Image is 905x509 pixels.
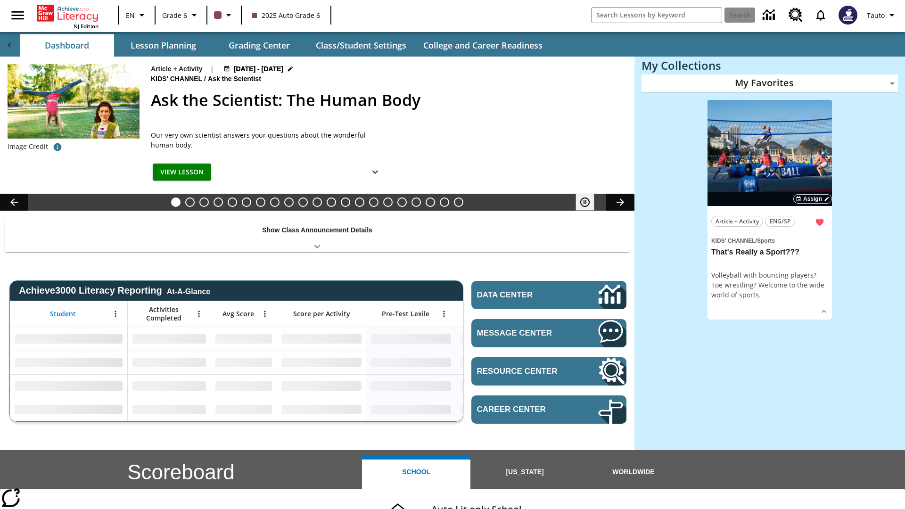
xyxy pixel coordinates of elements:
button: Lesson Planning [116,34,210,57]
button: School [362,456,470,489]
div: SubNavbar [19,34,551,57]
span: Kids' Channel [151,74,204,84]
img: Avatar [839,6,857,25]
span: Avg Score [222,310,254,318]
h3: My Collections [642,59,898,72]
input: search field [592,8,722,23]
button: Class/Student Settings [308,34,414,57]
button: Slide 4 Taking Movies to the X-Dimension [214,197,223,207]
span: Article + Activity [716,216,759,226]
div: At-A-Glance [167,286,210,296]
a: Message Center [471,319,626,347]
button: Slide 20 Point of View [440,197,449,207]
span: Score per Activity [293,310,350,318]
span: Grade 6 [162,10,187,20]
button: Open Menu [192,307,206,321]
button: Slide 14 Mixed Practice: Citing Evidence [355,197,364,207]
div: No Data, [456,327,545,351]
div: No Data, [211,374,277,398]
div: Pause [576,194,604,211]
h2: Ask the Scientist: The Human Body [151,88,623,112]
button: Open side menu [4,1,32,29]
button: Class color is dark brown. Change class color [210,7,238,24]
a: Resource Center, Will open in new tab [783,2,808,28]
button: Slide 15 Pre-release lesson [369,197,378,207]
button: Slide 8 Cars of the Future? [270,197,280,207]
img: Young girl doing a cartwheel [8,64,140,139]
div: No Data, [128,398,211,421]
a: Notifications [808,3,833,27]
button: Slide 12 Fashion Forward in Ancient Rome [327,197,336,207]
p: Article + Activity [151,64,203,74]
button: Photo credit: Kseniia Vorobeva/Shutterstock [48,139,67,156]
div: No Data, [456,398,545,421]
a: Career Center [471,395,626,424]
button: Language: EN, Select a language [122,7,152,24]
button: Open Menu [437,307,451,321]
button: Pause [576,194,594,211]
span: | [210,64,214,74]
button: Profile/Settings [863,7,901,24]
button: View Lesson [153,164,211,181]
button: Slide 13 The Invasion of the Free CD [341,197,350,207]
span: Achieve3000 Literacy Reporting [19,285,210,296]
button: Grading Center [212,34,306,57]
button: Slide 19 Remembering Justice O'Connor [426,197,435,207]
button: ENG/SP [765,216,795,227]
span: Message Center [477,328,570,338]
span: Career Center [477,405,570,414]
span: Sports [757,238,775,244]
div: Volleyball with bouncing players? Toe wrestling? Welcome to the wide world of sports. [711,270,828,300]
span: Activities Completed [132,305,195,322]
div: No Data, [456,351,545,374]
button: [US_STATE] [470,456,579,489]
span: 2025 Auto Grade 6 [252,10,320,20]
span: Assign [803,195,822,203]
button: Slide 3 More S Sounds Like Z [199,197,209,207]
div: No Data, [128,351,211,374]
span: [DATE] - [DATE] [234,64,283,74]
h3: That's Really a Sport??? [711,247,828,257]
button: Remove from Favorites [811,214,828,231]
span: Our very own scientist answers your questions about the wonderful human body. [151,130,387,150]
span: Pre-Test Lexile [382,310,429,318]
span: Tauto [867,10,885,20]
button: Show Details [366,164,385,181]
button: Show Details [817,304,831,319]
div: No Data, [456,374,545,398]
button: Assign Choose Dates [793,194,832,204]
button: Slide 7 Dirty Jobs Kids Had To Do [256,197,265,207]
span: Student [50,310,76,318]
p: Show Class Announcement Details [262,225,372,235]
a: Resource Center, Will open in new tab [471,357,626,386]
span: EN [126,10,135,20]
a: Data Center [757,2,783,28]
span: / [204,75,206,82]
div: My Favorites [642,74,898,92]
div: No Data, [128,374,211,398]
span: NJ Edition [74,23,99,30]
button: Slide 9 The Last Homesteaders [284,197,294,207]
button: Slide 16 Career Lesson [383,197,393,207]
div: lesson details [708,100,832,320]
div: Home [37,3,99,30]
button: Slide 18 Hooray for Constitution Day! [411,197,421,207]
button: Slide 10 Solar Power to the People [298,197,308,207]
span: Topic: Kids' Channel/Sports [711,235,828,246]
button: Worldwide [579,456,688,489]
button: Slide 17 Cooking Up Native Traditions [397,197,407,207]
button: Article + Activity [711,216,763,227]
div: No Data, [128,327,211,351]
span: ENG/SP [770,216,790,226]
button: Slide 11 Attack of the Terrifying Tomatoes [313,197,322,207]
button: Slide 1 Ask the Scientist: The Human Body [171,197,181,207]
button: Lesson carousel, Next [606,194,634,211]
div: No Data, [211,398,277,421]
span: Ask the Scientist [208,74,263,84]
button: Slide 5 All Aboard the Hyperloop? [228,197,237,207]
div: Show Class Announcement Details [5,220,630,252]
button: Open Menu [258,307,272,321]
span: / [756,238,757,244]
span: Kids' Channel [711,238,756,244]
button: Slide 2 Strange New Worlds [185,197,195,207]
